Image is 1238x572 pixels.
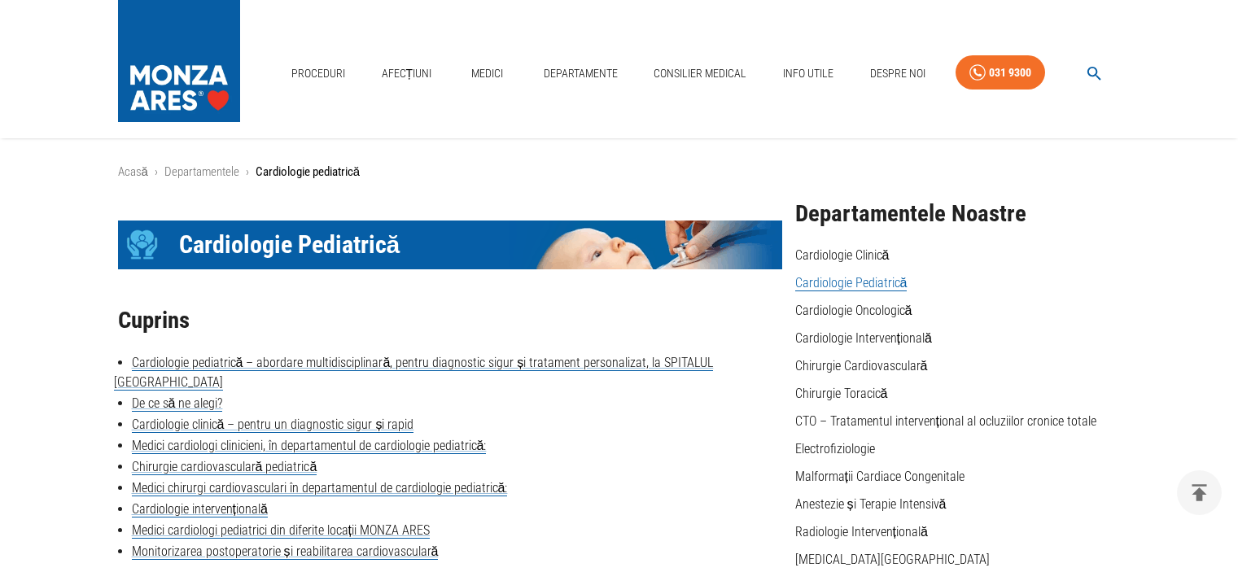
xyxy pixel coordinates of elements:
a: Chirurgie Toracică [795,386,888,401]
p: Cardiologie pediatrică [256,163,360,181]
a: Cardiologie intervențională [132,501,268,517]
h2: Departamentele Noastre [795,201,1121,227]
a: Medici cardiologi pediatrici din diferite locații MONZA ARES [132,522,430,539]
a: 031 9300 [956,55,1045,90]
a: Cardiologie clinică – pentru un diagnostic sigur și rapid [132,417,414,433]
a: Despre Noi [864,57,932,90]
a: Afecțiuni [375,57,439,90]
a: Radiologie Intervențională [795,524,928,539]
a: Cardiologie Intervențională [795,330,932,346]
a: Chirurgie cardiovasculară pediatrică [132,459,317,475]
li: › [155,163,158,181]
button: delete [1177,470,1222,515]
a: Info Utile [776,57,840,90]
a: Cardiologie Oncologică [795,303,912,318]
a: [MEDICAL_DATA][GEOGRAPHIC_DATA] [795,552,990,567]
a: Cardiologie Pediatrică [795,275,908,291]
span: Cardiologie Pediatrică [179,229,400,260]
h2: Cuprins [118,308,782,334]
a: Electrofiziologie [795,441,875,456]
a: Malformații Cardiace Congenitale [795,469,965,484]
a: Cardiologie Clinică [795,247,890,263]
a: Departamentele [164,164,239,179]
a: Departamente [537,57,624,90]
div: 031 9300 [989,63,1031,83]
a: Cardiologie pediatrică – abordare multidisciplinară, pentru diagnostic sigur și tratament persona... [114,355,714,391]
a: Monitorizarea postoperatorie și reabilitarea cardiovasculară [132,544,439,560]
nav: breadcrumb [118,163,1121,181]
div: Icon [118,221,167,269]
li: › [246,163,249,181]
a: Proceduri [285,57,352,90]
a: Medici [462,57,514,90]
a: CTO – Tratamentul intervențional al ocluziilor cronice totale [795,413,1096,429]
a: Consilier Medical [647,57,753,90]
a: Medici chirurgi cardiovasculari în departamentul de cardiologie pediatrică: [132,480,508,496]
a: Anestezie și Terapie Intensivă [795,496,947,512]
a: Medici cardiologi clinicieni, în departamentul de cardiologie pediatrică: [132,438,487,454]
a: Chirurgie Cardiovasculară [795,358,928,373]
a: De ce să ne alegi? [132,395,223,412]
a: Acasă [118,164,148,179]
